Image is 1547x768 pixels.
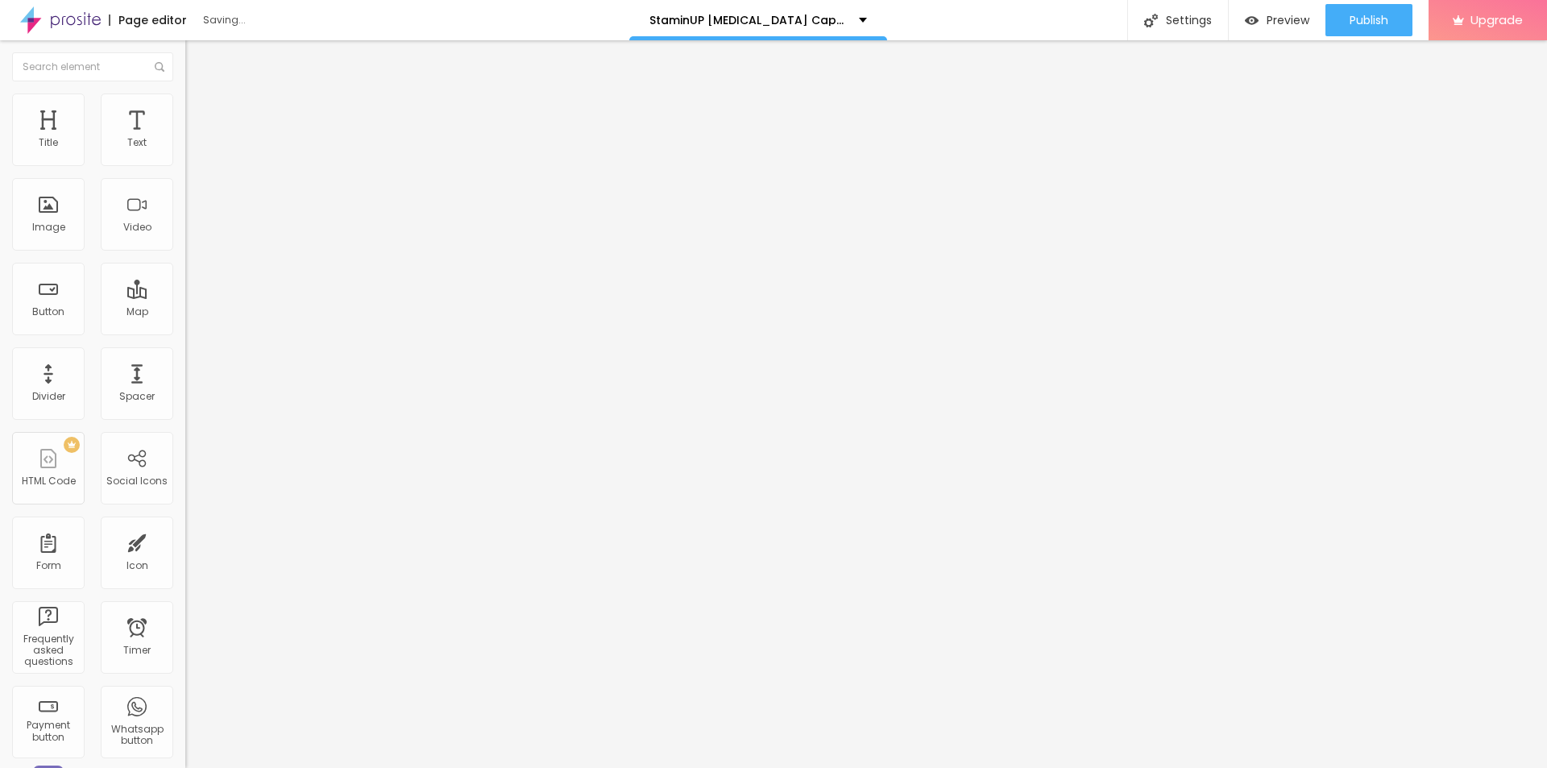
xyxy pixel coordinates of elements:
img: Icone [155,62,164,72]
img: Icone [1144,14,1158,27]
div: Title [39,137,58,148]
div: Saving... [203,15,388,25]
div: Spacer [119,391,155,402]
button: Preview [1229,4,1325,36]
div: Button [32,306,64,318]
div: Whatsapp button [105,724,168,747]
div: Form [36,560,61,571]
div: Icon [126,560,148,571]
div: Image [32,222,65,233]
div: Timer [123,645,151,656]
span: Upgrade [1470,13,1523,27]
iframe: Editor [185,40,1547,768]
input: Search element [12,52,173,81]
div: Payment button [16,720,80,743]
span: Publish [1350,14,1388,27]
div: Video [123,222,151,233]
div: Divider [32,391,65,402]
div: Page editor [109,15,187,26]
span: Preview [1267,14,1309,27]
p: StaminUP [MEDICAL_DATA] Capsules [GEOGRAPHIC_DATA] [649,15,847,26]
div: Frequently asked questions [16,633,80,668]
div: Text [127,137,147,148]
div: Map [126,306,148,318]
div: Social Icons [106,475,168,487]
div: HTML Code [22,475,76,487]
img: view-1.svg [1245,14,1259,27]
button: Publish [1325,4,1412,36]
